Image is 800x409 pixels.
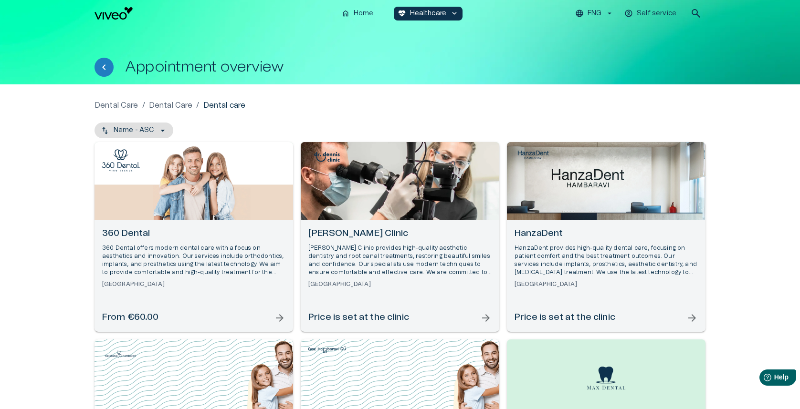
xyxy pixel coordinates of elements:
span: home [341,9,350,18]
h6: From €60.00 [102,311,159,324]
button: open search modal [686,4,705,23]
span: arrow_forward [686,312,698,324]
span: search [690,8,702,19]
a: Open selected supplier available booking dates [95,142,293,332]
button: Back [95,58,114,77]
h1: Appointment overview [125,59,284,75]
a: Navigate to homepage [95,7,334,20]
span: arrow_forward [274,312,285,324]
p: Name - ASC [114,125,154,135]
h6: [GEOGRAPHIC_DATA] [515,280,698,288]
img: Dr. Dennis Clinic logo [308,149,346,164]
span: keyboard_arrow_down [450,9,459,18]
span: ecg_heart [398,9,406,18]
p: HanzaDent provides high-quality dental care, focusing on patient comfort and the best treatment o... [515,244,698,277]
p: Home [354,9,374,19]
iframe: Help widget launcher [726,366,800,392]
p: Healthcare [410,9,447,19]
p: / [196,100,199,111]
h6: [GEOGRAPHIC_DATA] [102,280,285,288]
span: arrow_forward [480,312,492,324]
p: Dental care [203,100,246,111]
a: Dental Care [95,100,138,111]
button: homeHome [337,7,379,20]
h6: 360 Dental [102,227,285,240]
h6: HanzaDent [515,227,698,240]
button: ecg_heartHealthcarekeyboard_arrow_down [394,7,463,20]
img: 360 Dental logo [102,149,140,172]
a: Open selected supplier available booking dates [507,142,705,332]
img: HanzaDent logo [514,149,552,161]
button: Name - ASC [95,123,173,138]
a: Dental Care [149,100,193,111]
img: Kesklinna hambaravi logo [102,347,140,362]
button: Self service [623,7,679,20]
p: [PERSON_NAME] Clinic provides high-quality aesthetic dentistry and root canal treatments, restori... [308,244,492,277]
h6: Price is set at the clinic [515,311,615,324]
img: Max Dental logo [587,367,625,390]
img: Viveo logo [95,7,133,20]
p: 360 Dental offers modern dental care with a focus on aesthetics and innovation. Our services incl... [102,244,285,277]
img: Kose Hambaravi logo [308,347,346,353]
h6: [GEOGRAPHIC_DATA] [308,280,492,288]
p: Self service [637,9,676,19]
p: ENG [588,9,601,19]
button: ENG [574,7,615,20]
a: Open selected supplier available booking dates [301,142,499,332]
h6: [PERSON_NAME] Clinic [308,227,492,240]
h6: Price is set at the clinic [308,311,409,324]
p: / [142,100,145,111]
